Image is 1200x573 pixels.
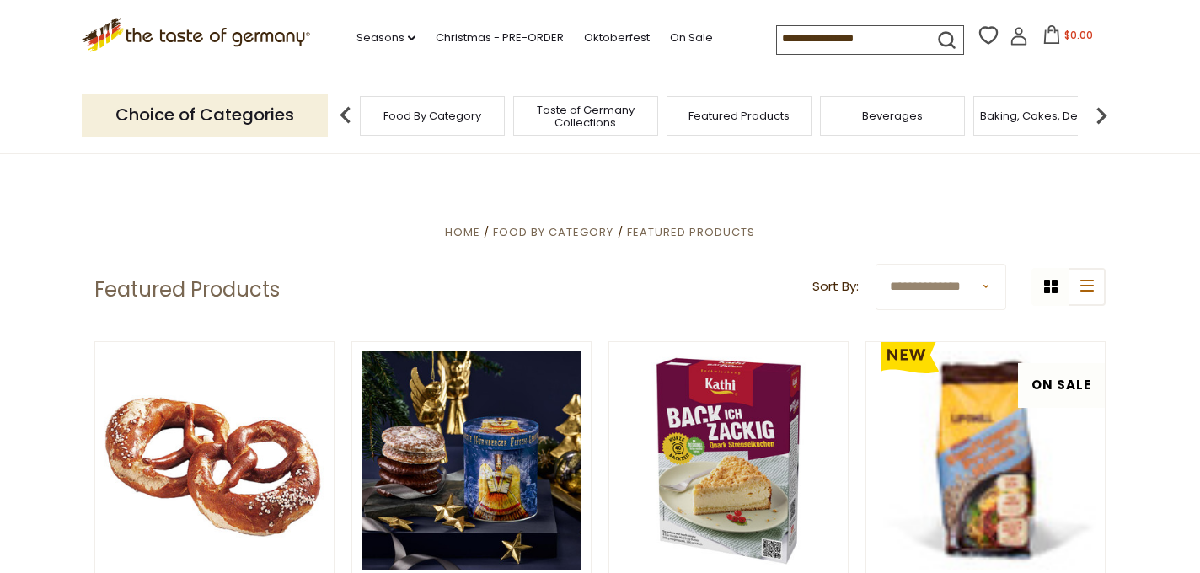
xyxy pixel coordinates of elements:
[627,224,755,240] a: Featured Products
[445,224,480,240] a: Home
[862,110,923,122] a: Beverages
[383,110,481,122] a: Food By Category
[356,29,415,47] a: Seasons
[670,29,713,47] a: On Sale
[812,276,859,297] label: Sort By:
[980,110,1111,122] a: Baking, Cakes, Desserts
[1064,28,1093,42] span: $0.00
[329,99,362,132] img: previous arrow
[1031,25,1103,51] button: $0.00
[82,94,328,136] p: Choice of Categories
[688,110,790,122] a: Featured Products
[1085,99,1118,132] img: next arrow
[518,104,653,129] a: Taste of Germany Collections
[584,29,650,47] a: Oktoberfest
[94,277,280,303] h1: Featured Products
[493,224,613,240] a: Food By Category
[436,29,564,47] a: Christmas - PRE-ORDER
